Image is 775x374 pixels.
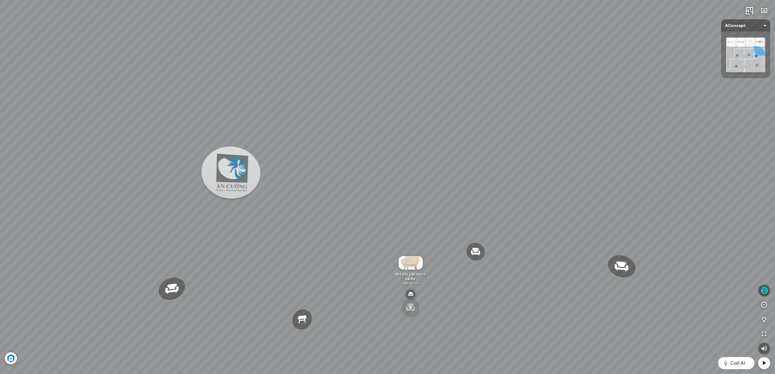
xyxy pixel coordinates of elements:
[406,289,415,299] img: type_sofa_CL2K24RXHCN6.svg
[730,359,745,367] span: Call AI
[726,38,765,72] img: AConcept_CTMHTJT2R6E4.png
[718,357,754,369] button: Call AI
[401,282,420,285] span: 7.900.000 VND
[5,352,17,364] img: Artboard_6_4x_1_F4RHW9YJWHU.jpg
[395,272,426,281] span: Ghế thư giãn Astro vải Rio
[398,256,423,270] img: Gh__th__gi_n_As_77LFKCJKEACD.gif
[725,19,766,31] span: AConcept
